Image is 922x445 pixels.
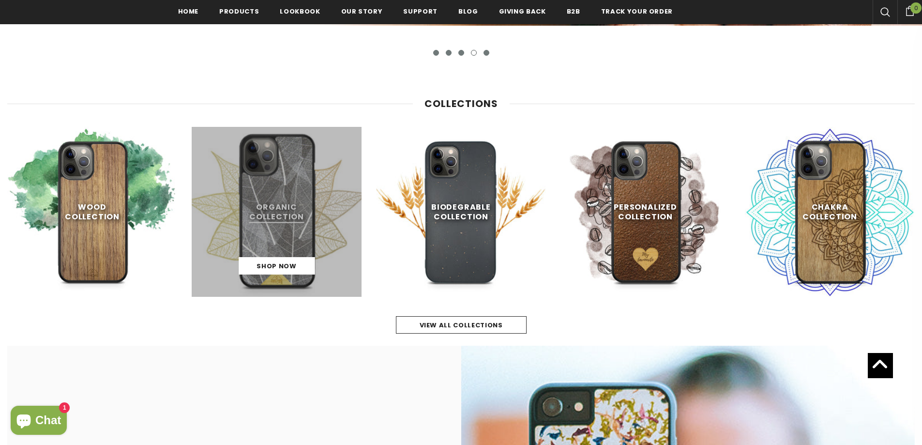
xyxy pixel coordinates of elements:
[458,50,464,56] button: 3
[396,316,527,334] a: view all collections
[420,321,503,330] span: view all collections
[897,4,922,16] a: 0
[257,261,296,271] span: Shop Now
[471,50,477,56] button: 4
[910,2,922,14] span: 0
[341,7,383,16] span: Our Story
[484,50,489,56] button: 5
[403,7,438,16] span: support
[239,257,315,275] a: Shop Now
[424,97,498,110] span: Collections
[433,50,439,56] button: 1
[567,7,580,16] span: B2B
[178,7,199,16] span: Home
[219,7,259,16] span: Products
[601,7,673,16] span: Track your order
[8,406,70,437] inbox-online-store-chat: Shopify online store chat
[458,7,478,16] span: Blog
[446,50,452,56] button: 2
[280,7,320,16] span: Lookbook
[499,7,546,16] span: Giving back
